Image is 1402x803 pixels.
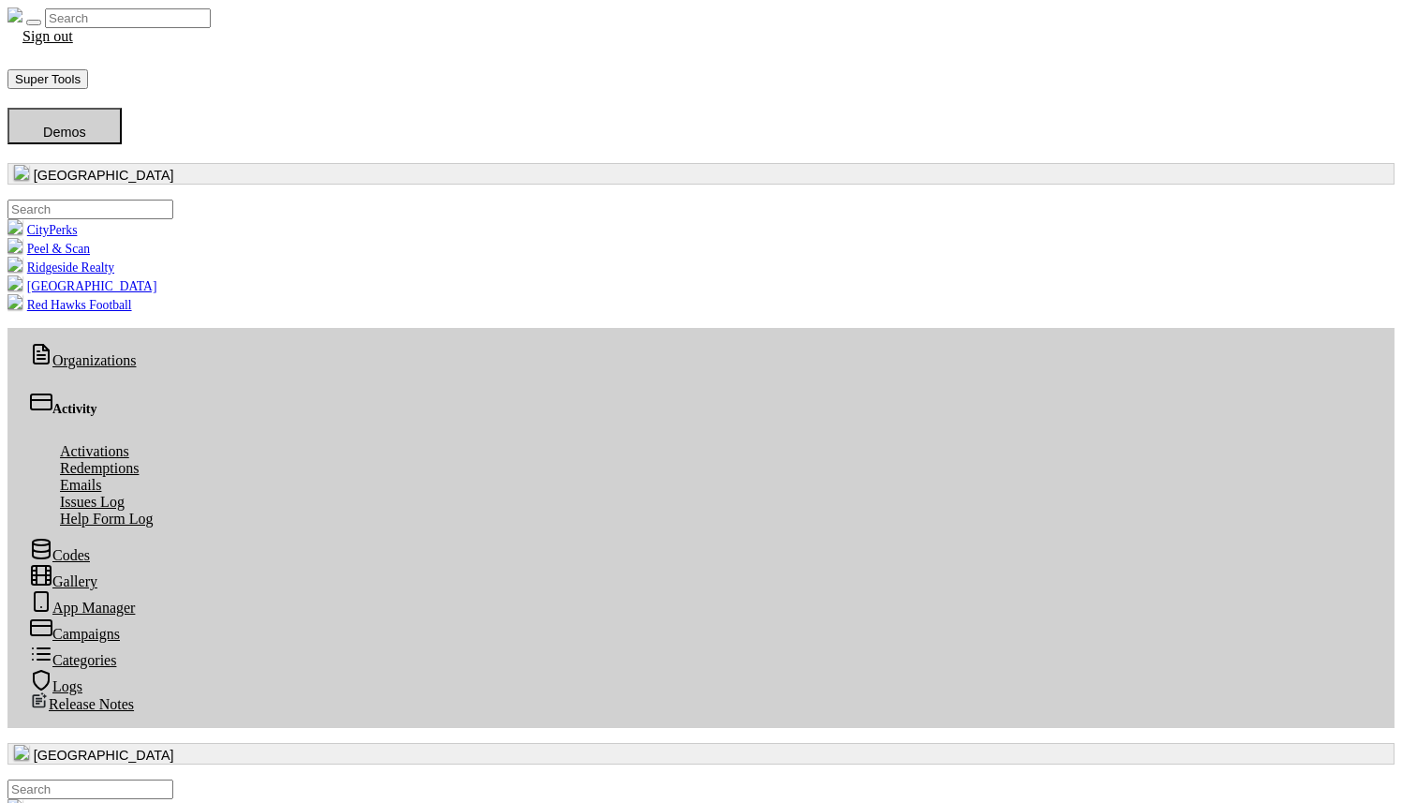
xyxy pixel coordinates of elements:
[45,491,140,513] a: Issues Log
[7,242,90,256] a: Peel & Scan
[45,508,169,529] a: Help Form Log
[45,440,144,462] a: Activations
[7,743,1395,765] button: [GEOGRAPHIC_DATA]
[15,571,112,592] a: Gallery
[15,623,135,645] a: Campaigns
[7,163,1395,185] button: [GEOGRAPHIC_DATA]
[7,219,22,234] img: KU1gjHo6iQoewuS2EEpjC7SefdV31G12oQhDVBj4.png
[30,391,1372,417] div: Activity
[7,223,77,237] a: CityPerks
[7,298,132,312] a: Red Hawks Football
[7,238,22,253] img: xEJfzBn14Gqk52WXYUPJGPZZY80lB8Gpb3Y1ccPk.png
[7,108,122,144] button: Demos
[7,200,173,219] input: .form-control-sm
[7,780,173,799] input: .form-control-sm
[45,474,116,496] a: Emails
[7,69,88,89] button: Super Tools
[7,260,114,275] a: Ridgeside Realty
[7,25,88,47] a: Sign out
[15,649,131,671] a: Categories
[7,7,22,22] img: real_perks_logo-01.svg
[7,294,22,309] img: B4TTOcektNnJKTnx2IcbGdeHDbTXjfJiwl6FNTjm.png
[15,349,151,371] a: Organizations
[14,745,29,760] img: 0SBPtshqTvrgEtdEgrWk70gKnUHZpYRm94MZ5hDb.png
[7,257,22,272] img: mqtmdW2lgt3F7IVbFvpqGuNrUBzchY4PLaWToHMU.png
[7,279,156,293] a: [GEOGRAPHIC_DATA]
[7,275,22,290] img: LcHXC8OmAasj0nmL6Id6sMYcOaX2uzQAQ5e8h748.png
[45,8,211,28] input: Search
[45,457,154,479] a: Redemptions
[15,693,149,715] a: Release Notes
[15,544,105,566] a: Codes
[26,20,41,25] button: Toggle navigation
[15,597,150,618] a: App Manager
[15,676,97,697] a: Logs
[14,165,29,180] img: 0SBPtshqTvrgEtdEgrWk70gKnUHZpYRm94MZ5hDb.png
[7,200,1395,313] ul: [GEOGRAPHIC_DATA]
